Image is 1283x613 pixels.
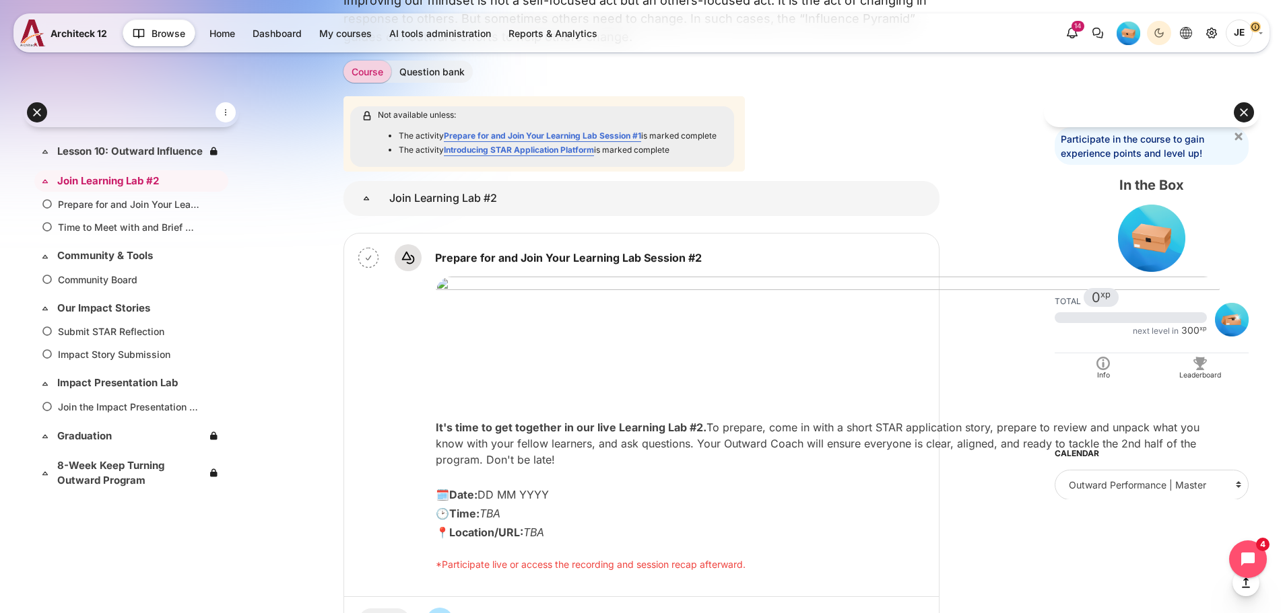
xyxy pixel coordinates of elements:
[1232,569,1259,596] button: Go to top
[480,507,500,520] em: TBA
[311,22,380,44] a: My courses
[343,181,389,216] a: Join Learning Lab #2
[444,145,594,155] a: Introducing STAR Application Platform
[57,301,203,316] a: Our Impact Stories
[444,131,641,141] a: Prepare for and Join Your Learning Lab Session #1
[57,248,203,264] a: Community & Tools
[244,22,310,44] a: Dashboard
[1058,370,1148,381] div: Info
[152,26,185,40] span: Browse
[1235,133,1243,141] img: Dismiss notice
[57,458,203,489] a: 8-Week Keep Turning Outward Program
[436,526,523,539] strong: 📍Location/URL:
[57,144,203,159] a: Lesson 10: Outward Influence
[399,143,717,157] li: The activity is marked complete
[1055,127,1249,165] div: Participate in the course to gain experience points and level up!
[1086,21,1110,45] button: There are 0 unread conversations
[1152,353,1249,381] a: Leaderboard
[201,22,243,44] a: Home
[38,174,52,188] span: Collapse
[1215,302,1249,336] div: Level #2
[1118,205,1185,272] img: Level #1
[436,558,746,570] span: *Participate live or access the recording and session recap afterward.
[1055,203,1249,273] div: Level #1
[435,251,702,264] a: Prepare for and Join Your Learning Lab Session #2
[58,197,199,211] a: Prepare for and Join Your Learning Lab Session #2
[1226,20,1253,46] span: Jim E
[1055,353,1152,381] a: Info
[436,488,478,501] strong: 🗓️Date:
[123,20,195,46] button: Browse
[38,145,52,158] span: Collapse
[58,220,199,234] a: Time to Meet with and Brief Your Boss #2
[58,273,199,287] a: Community Board
[38,466,52,480] span: Collapse
[1060,21,1084,45] div: Show notification window with 14 new notifications
[38,301,52,315] span: Collapse
[395,244,422,271] img: H5P icon
[436,421,706,434] strong: It's time to get together in our live Learning Lab #2.
[1092,291,1111,304] div: 0
[1199,21,1224,45] a: Site administration
[1055,296,1081,307] div: Total
[1055,176,1249,194] div: In the Box
[1174,21,1198,45] button: Languages
[1072,21,1084,32] div: 14
[343,61,391,83] a: Course
[38,377,52,390] span: Collapse
[1117,21,1140,45] div: Level #1
[51,26,107,40] span: Architeck 12
[1215,303,1249,336] img: Level #2
[58,347,199,361] a: Impact Story Submission
[1226,20,1263,46] a: User menu
[1149,23,1169,43] div: Dark Mode
[38,429,52,443] span: Collapse
[1092,291,1100,304] span: 0
[1155,370,1245,381] div: Leaderboard
[58,324,199,338] a: Submit STAR Reflection
[1199,326,1207,330] span: xp
[1055,448,1249,459] h5: Calendar
[358,248,379,268] button: Mark Prepare for and Join Your Learning Lab Session #2 as done
[57,174,203,189] a: Join Learning Lab #2
[1117,22,1140,45] img: Level #1
[20,20,112,46] a: A12 A12 Architeck 12
[1111,21,1146,45] a: Level #1
[436,507,480,520] strong: 🕑Time:
[391,61,473,83] a: Question bank
[58,400,199,414] a: Join the Impact Presentation Lab
[1133,326,1179,336] div: next level in
[1181,326,1199,335] span: 300
[381,22,499,44] a: AI tools administration
[500,22,605,44] a: Reports & Analytics
[436,486,1220,503] p: DD MM YYYY
[57,375,203,391] a: Impact Presentation Lab
[399,129,717,143] li: The activity is marked complete
[523,526,544,539] em: TBA
[38,250,52,263] span: Collapse
[1147,21,1171,45] button: Light Mode Dark Mode
[1100,292,1111,297] span: xp
[20,20,45,46] img: A12
[57,429,203,444] a: Graduation
[361,110,723,157] span: Not available unless:
[436,403,1220,484] p: To prepare, come in with a short STAR application story, prepare to review and unpack what you kn...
